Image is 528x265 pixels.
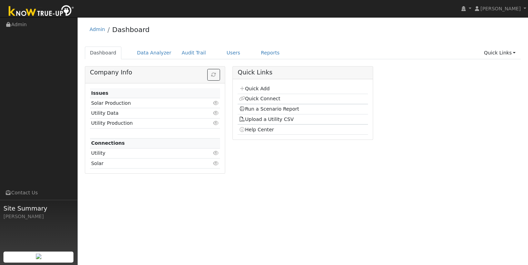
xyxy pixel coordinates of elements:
[85,47,122,59] a: Dashboard
[239,96,280,101] a: Quick Connect
[90,148,199,158] td: Utility
[239,127,274,132] a: Help Center
[91,90,108,96] strong: Issues
[90,118,199,128] td: Utility Production
[213,121,219,125] i: Click to view
[90,108,199,118] td: Utility Data
[256,47,285,59] a: Reports
[90,159,199,169] td: Solar
[479,47,521,59] a: Quick Links
[112,26,150,34] a: Dashboard
[239,116,294,122] a: Upload a Utility CSV
[91,140,125,146] strong: Connections
[238,69,368,76] h5: Quick Links
[239,86,270,91] a: Quick Add
[213,151,219,155] i: Click to view
[213,101,219,105] i: Click to view
[132,47,177,59] a: Data Analyzer
[5,4,78,19] img: Know True-Up
[90,27,105,32] a: Admin
[3,213,74,220] div: [PERSON_NAME]
[213,161,219,166] i: Click to view
[36,254,41,259] img: retrieve
[480,6,521,11] span: [PERSON_NAME]
[177,47,211,59] a: Audit Trail
[3,204,74,213] span: Site Summary
[221,47,246,59] a: Users
[239,106,299,112] a: Run a Scenario Report
[90,69,220,76] h5: Company Info
[213,111,219,115] i: Click to view
[90,98,199,108] td: Solar Production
